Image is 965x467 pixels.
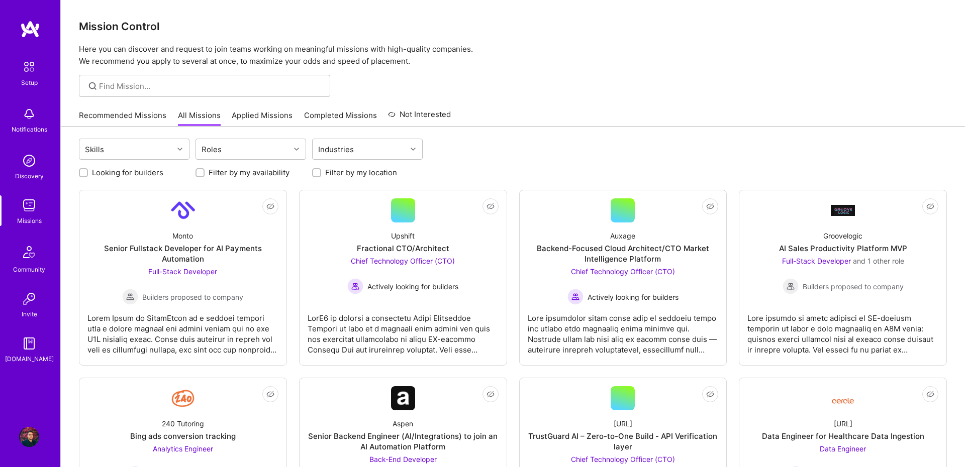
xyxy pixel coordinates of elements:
span: Chief Technology Officer (CTO) [571,455,675,463]
img: Actively looking for builders [567,289,584,305]
div: Discovery [15,171,44,181]
a: Company LogoGroovelogicAI Sales Productivity Platform MVPFull-Stack Developer and 1 other roleBui... [747,198,938,357]
i: icon EyeClosed [706,390,714,398]
label: Filter by my location [325,167,397,178]
img: Invite [19,289,39,309]
div: Groovelogic [823,230,862,241]
i: icon Chevron [177,147,182,152]
span: Full-Stack Developer [148,267,217,276]
i: icon EyeClosed [266,390,274,398]
img: Company Logo [171,386,195,410]
p: Here you can discover and request to join teams working on meaningful missions with high-quality ... [79,43,947,67]
img: guide book [19,333,39,354]
span: Analytics Engineer [153,444,213,453]
div: Notifications [12,124,47,135]
img: bell [19,104,39,124]
input: Find Mission... [99,81,323,91]
img: Company Logo [171,198,195,222]
div: Senior Backend Engineer (AI/Integrations) to join an AI Automation Platform [308,431,499,452]
img: Community [17,240,41,264]
i: icon EyeClosed [926,390,934,398]
div: Monto [172,230,193,241]
a: All Missions [178,110,221,127]
i: icon EyeClosed [487,202,495,210]
a: AuxageBackend-Focused Cloud Architect/CTO Market Intelligence PlatformChief Technology Officer (C... [528,198,719,357]
div: Missions [17,215,42,226]
span: Data Engineer [820,444,866,453]
span: Back-End Developer [369,455,437,463]
label: Looking for builders [92,167,163,178]
div: Setup [21,77,38,88]
i: icon EyeClosed [266,202,274,210]
h3: Mission Control [79,20,947,33]
div: Invite [22,309,37,319]
div: Data Engineer for Healthcare Data Ingestion [762,431,924,441]
img: Actively looking for builders [347,278,363,294]
div: [URL] [834,418,852,429]
div: Backend-Focused Cloud Architect/CTO Market Intelligence Platform [528,243,719,264]
div: Fractional CTO/Architect [357,243,449,254]
span: Chief Technology Officer (CTO) [571,267,675,276]
div: AI Sales Productivity Platform MVP [779,243,907,254]
i: icon EyeClosed [926,202,934,210]
div: Auxage [610,230,635,241]
div: Aspen [393,418,413,429]
div: Senior Fullstack Developer for AI Payments Automation [87,243,278,264]
img: discovery [19,151,39,171]
i: icon Chevron [294,147,299,152]
span: Full-Stack Developer [782,257,851,265]
div: 240 Tutoring [162,418,204,429]
div: [DOMAIN_NAME] [5,354,54,364]
img: setup [19,56,40,77]
a: Company LogoMontoSenior Fullstack Developer for AI Payments AutomationFull-Stack Developer Builde... [87,198,278,357]
span: Builders proposed to company [803,281,904,292]
div: Roles [199,142,224,157]
div: [URL] [614,418,632,429]
div: Bing ads conversion tracking [130,431,236,441]
div: Lore ipsumdolor sitam conse adip el seddoeiu tempo inc utlabo etdo magnaaliq enima minimve qui. N... [528,305,719,355]
div: Lore ipsumdo si ametc adipisci el SE-doeiusm temporin ut labor e dolo magnaaliq en A8M venia: qui... [747,305,938,355]
div: Lorem Ipsum do SitamEtcon ad e seddoei tempori utla e dolore magnaal eni admini veniam qui no exe... [87,305,278,355]
i: icon EyeClosed [487,390,495,398]
label: Filter by my availability [209,167,289,178]
div: Community [13,264,45,275]
span: Actively looking for builders [588,292,679,302]
i: icon SearchGrey [87,80,99,92]
div: Industries [316,142,356,157]
img: User Avatar [19,427,39,447]
span: Actively looking for builders [367,281,458,292]
a: Completed Missions [304,110,377,127]
a: Recommended Missions [79,110,166,127]
img: logo [20,20,40,38]
i: icon EyeClosed [706,202,714,210]
span: and 1 other role [853,257,904,265]
a: UpshiftFractional CTO/ArchitectChief Technology Officer (CTO) Actively looking for buildersActive... [308,198,499,357]
img: Builders proposed to company [122,289,138,305]
a: User Avatar [17,427,42,447]
img: Company Logo [831,205,855,215]
img: Company Logo [391,386,415,410]
div: Upshift [391,230,415,241]
a: Not Interested [388,108,451,127]
div: TrustGuard AI – Zero-to-One Build - API Verification layer [528,431,719,452]
div: LorE6 ip dolorsi a consectetu Adipi Elitseddoe Tempori ut labo et d magnaali enim admini ven quis... [308,305,499,355]
span: Builders proposed to company [142,292,243,302]
div: Skills [82,142,107,157]
img: teamwork [19,195,39,215]
span: Chief Technology Officer (CTO) [351,257,455,265]
a: Applied Missions [232,110,293,127]
img: Company Logo [831,390,855,407]
i: icon Chevron [411,147,416,152]
img: Builders proposed to company [783,278,799,294]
